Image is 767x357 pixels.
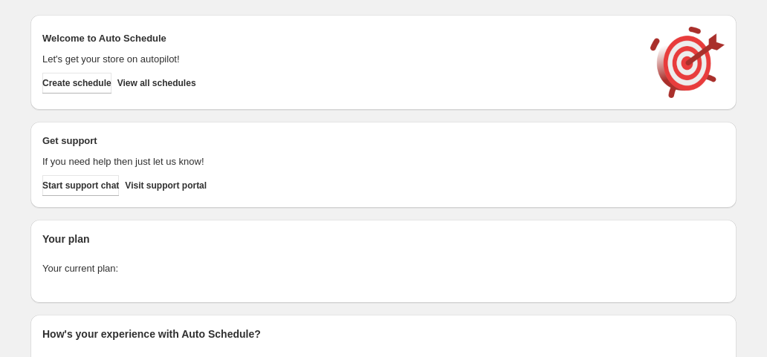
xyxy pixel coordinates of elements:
[42,77,111,89] span: Create schedule
[117,73,196,94] button: View all schedules
[125,180,207,191] span: Visit support portal
[42,134,635,148] h2: Get support
[42,180,119,191] span: Start support chat
[42,31,635,46] h2: Welcome to Auto Schedule
[42,154,635,169] p: If you need help then just let us know!
[42,73,111,94] button: Create schedule
[117,77,196,89] span: View all schedules
[42,175,119,196] a: Start support chat
[42,232,725,246] h2: Your plan
[125,175,207,196] a: Visit support portal
[42,261,725,276] p: Your current plan:
[42,327,725,341] h2: How's your experience with Auto Schedule?
[42,52,635,67] p: Let's get your store on autopilot!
